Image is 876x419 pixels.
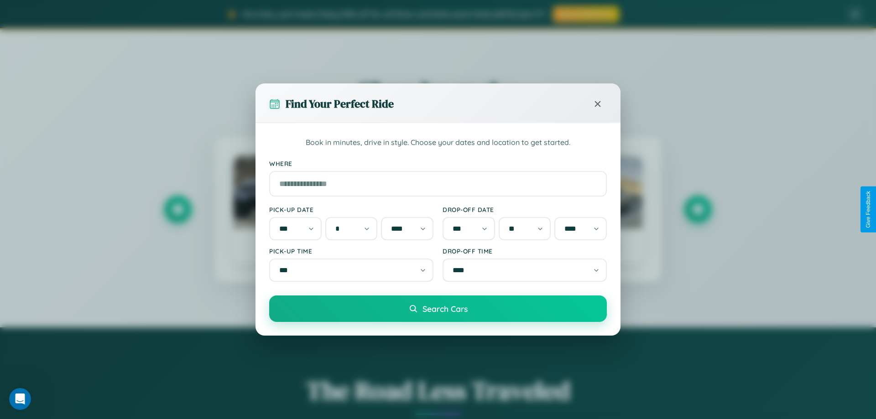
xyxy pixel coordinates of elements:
label: Drop-off Date [443,206,607,213]
label: Where [269,160,607,167]
span: Search Cars [422,304,468,314]
label: Drop-off Time [443,247,607,255]
p: Book in minutes, drive in style. Choose your dates and location to get started. [269,137,607,149]
h3: Find Your Perfect Ride [286,96,394,111]
label: Pick-up Time [269,247,433,255]
button: Search Cars [269,295,607,322]
label: Pick-up Date [269,206,433,213]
